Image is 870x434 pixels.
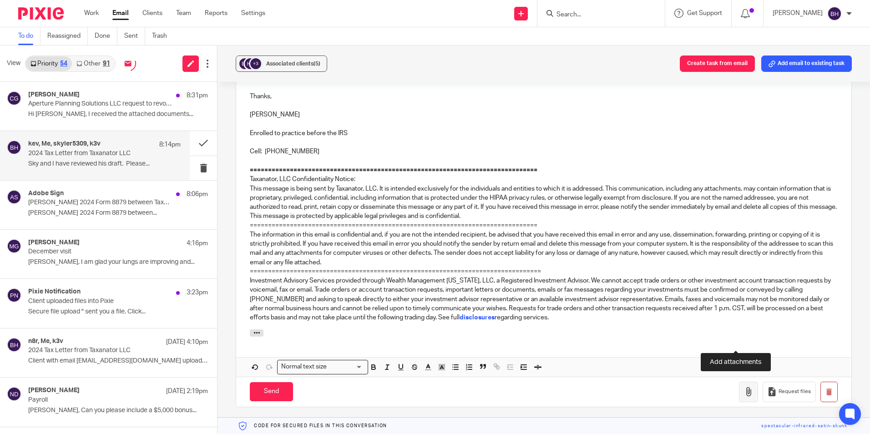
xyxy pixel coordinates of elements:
[250,276,838,322] p: Investment Advisory Services provided through Wealth Management [US_STATE], LLC, a Registered Inv...
[28,150,150,157] p: 2024 Tax Letter from Taxanator LLC
[241,9,265,18] a: Settings
[84,9,99,18] a: Work
[152,27,174,45] a: Trash
[773,9,823,18] p: [PERSON_NAME]
[187,288,208,297] p: 3:23pm
[28,288,81,296] h4: Pixie Notification
[250,58,261,69] div: +3
[28,248,172,256] p: December visit
[28,160,181,168] p: Sky and I have reviewed his draft. Please...
[250,167,537,173] strong: ===============================================================================
[266,61,320,66] span: Associated clients
[28,91,80,99] h4: [PERSON_NAME]
[680,56,755,72] button: Create task from email
[28,140,101,148] h4: kev, Me, skyler5309, k3v
[47,27,88,45] a: Reassigned
[28,308,208,316] p: Secure file upload " sent you a file. Click...
[187,91,208,100] p: 8:31pm
[28,258,208,266] p: [PERSON_NAME], I am glad your lungs are improving and...
[95,27,117,45] a: Done
[28,190,64,197] h4: Adobe Sign
[187,190,208,199] p: 8:06pm
[238,57,252,71] img: svg%3E
[159,140,181,149] p: 8:14pm
[28,298,172,305] p: Client uploaded files into Pixie
[7,140,21,155] img: svg%3E
[28,199,172,207] p: [PERSON_NAME] 2024 Form 8879 between Taxanator, LLC and [PERSON_NAME] is Signed and Filed!
[124,27,145,45] a: Sent
[60,61,67,67] div: 54
[250,110,838,119] p: [PERSON_NAME]
[28,387,80,394] h4: [PERSON_NAME]
[250,92,838,101] p: Thanks,
[142,9,162,18] a: Clients
[176,9,191,18] a: Team
[103,61,110,67] div: 91
[166,387,208,396] p: [DATE] 2:19pm
[250,175,838,184] p: Taxanator, LLC Confidentiality Notice:
[112,9,129,18] a: Email
[28,209,208,217] p: [PERSON_NAME] 2024 Form 8879 between...
[28,407,208,414] p: [PERSON_NAME], Can you please include a $5,000 bonus...
[763,382,815,402] button: Request files
[250,267,838,276] p: ================================================================================
[250,382,293,402] input: Send
[7,190,21,204] img: svg%3E
[250,129,838,138] p: Enrolled to practice before the IRS
[205,9,228,18] a: Reports
[18,27,40,45] a: To do
[28,100,172,108] p: Aperture Planning Solutions LLC request to revoke the Subchapter S election
[687,10,722,16] span: Get Support
[761,56,852,72] button: Add email to existing task
[7,59,20,68] span: View
[7,288,21,303] img: svg%3E
[187,239,208,248] p: 4:16pm
[7,239,21,253] img: svg%3E
[28,111,208,118] p: Hi [PERSON_NAME], I received the attached documents...
[779,388,811,395] span: Request files
[72,56,114,71] a: Other91
[250,221,838,230] p: ===============================================================================
[279,362,329,372] span: Normal text size
[556,11,637,19] input: Search
[236,56,327,72] button: +3 Associated clients(5)
[250,147,838,156] p: Cell: [PHONE_NUMBER]
[460,314,495,321] a: disclosures
[250,184,838,221] p: This message is being sent by Taxanator, LLC. It is intended exclusively for the individuals and ...
[18,7,64,20] img: Pixie
[26,56,72,71] a: Priority54
[277,360,368,374] div: Search for option
[330,362,363,372] input: Search for option
[28,357,208,365] p: Client with email [EMAIL_ADDRESS][DOMAIN_NAME] uploaded some...
[243,57,257,71] img: svg%3E
[28,239,80,247] h4: [PERSON_NAME]
[28,396,172,404] p: Payroll
[7,91,21,106] img: svg%3E
[28,347,172,354] p: 2024 Tax Letter from Taxanator LLC
[166,338,208,347] p: [DATE] 4:10pm
[7,338,21,352] img: svg%3E
[250,230,838,267] p: The information in this email is conﬁdential and, if you are not the intended recipient, be advis...
[120,56,136,71] img: inbox_syncing.svg
[827,6,842,21] img: svg%3E
[314,61,320,66] span: (5)
[7,387,21,401] img: svg%3E
[28,338,63,345] h4: n8r, Me, k3v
